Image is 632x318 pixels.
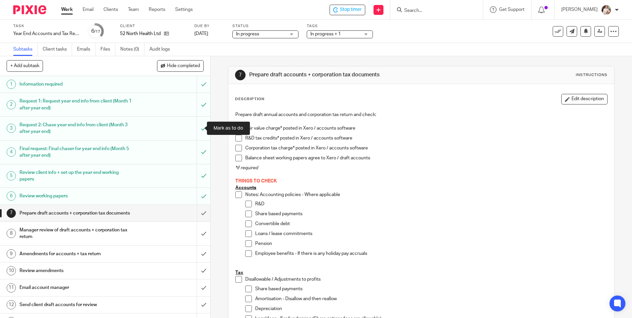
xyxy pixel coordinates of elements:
[13,30,79,37] div: Year End Accounts and Tax Return
[7,60,43,71] button: + Add subtask
[601,5,612,15] img: Kayleigh%20Henson.jpeg
[20,144,133,161] h1: Final request: Final chaser for year end info (Month 5 after year end)
[20,266,133,276] h1: Review amendments
[157,60,204,71] button: Hide completed
[7,229,16,238] div: 8
[20,79,133,89] h1: Information required
[561,94,608,104] button: Edit description
[245,145,607,151] p: Corporation tax charge* posted in Xero / accounts software
[100,43,115,56] a: Files
[404,8,463,14] input: Search
[245,125,607,132] p: Fair value charge* posted in Xero / accounts software
[235,111,607,118] p: Prepare draft annual accounts and corporation tax return and check:
[149,6,165,13] a: Reports
[120,23,186,29] label: Client
[61,6,73,13] a: Work
[167,63,200,69] span: Hide completed
[194,23,224,29] label: Due by
[245,155,607,161] p: Balance sheet working papers agree to Xero / draft accounts
[13,5,46,14] img: Pixie
[13,23,79,29] label: Task
[20,283,133,293] h1: Email account manager
[175,6,193,13] a: Settings
[307,23,373,29] label: Tags
[245,276,607,283] p: Disallowable / Adjustments to profits
[255,220,607,227] p: Convertible debt
[7,266,16,275] div: 10
[340,6,362,13] span: Stop timer
[235,166,258,170] em: *if required
[255,240,607,247] p: Pension
[20,300,133,310] h1: Send client draft accounts for review
[7,209,16,218] div: 7
[255,250,607,257] p: Employee benefits - If there is any holiday pay accruals
[561,6,598,13] p: [PERSON_NAME]
[194,31,208,36] span: [DATE]
[77,43,96,56] a: Emails
[255,296,607,302] p: Amortisation - Disallow and then reallow
[235,185,256,190] u: Accounts
[20,191,133,201] h1: Review working papers
[120,30,161,37] p: 52 North Health Ltd
[7,191,16,201] div: 6
[7,300,16,309] div: 12
[7,171,16,180] div: 5
[13,43,38,56] a: Subtasks
[330,5,365,15] div: 52 North Health Ltd - Year End Accounts and Tax Return
[235,270,243,275] u: Tax
[255,211,607,217] p: Share based payments
[20,168,133,184] h1: Review client info + set up the year end working papers
[235,97,264,102] p: Description
[94,30,100,33] small: /17
[232,23,298,29] label: Status
[249,71,435,78] h1: Prepare draft accounts + corporation tax documents
[310,32,341,36] span: In progress + 1
[120,43,144,56] a: Notes (0)
[7,124,16,133] div: 3
[20,208,133,218] h1: Prepare draft accounts + corporation tax documents
[255,201,607,207] p: R&D
[20,225,133,242] h1: Manager review of draft accounts + corporation tax return
[20,96,133,113] h1: Request 1: Request year end info from client (Month 1 after year end)
[91,27,100,35] div: 6
[20,249,133,259] h1: Amendments for accounts + tax return
[83,6,94,13] a: Email
[7,249,16,258] div: 9
[236,32,259,36] span: In progress
[7,80,16,89] div: 1
[499,7,525,12] span: Get Support
[20,120,133,137] h1: Request 2: Chase year end info from client (Month 3 after year end)
[128,6,139,13] a: Team
[7,100,16,109] div: 2
[245,135,607,141] p: R&D tax credits* posted in Xero / accounts software
[235,179,277,183] span: THINGS TO CHECK
[7,147,16,157] div: 4
[149,43,175,56] a: Audit logs
[255,230,607,237] p: Loans / lease commitments
[43,43,72,56] a: Client tasks
[245,191,607,198] p: Notes: Accounting policies - Where applicable
[103,6,118,13] a: Clients
[255,305,607,312] p: Depreciation
[235,70,246,80] div: 7
[7,283,16,293] div: 11
[576,72,608,78] div: Instructions
[255,286,607,292] p: Share based payments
